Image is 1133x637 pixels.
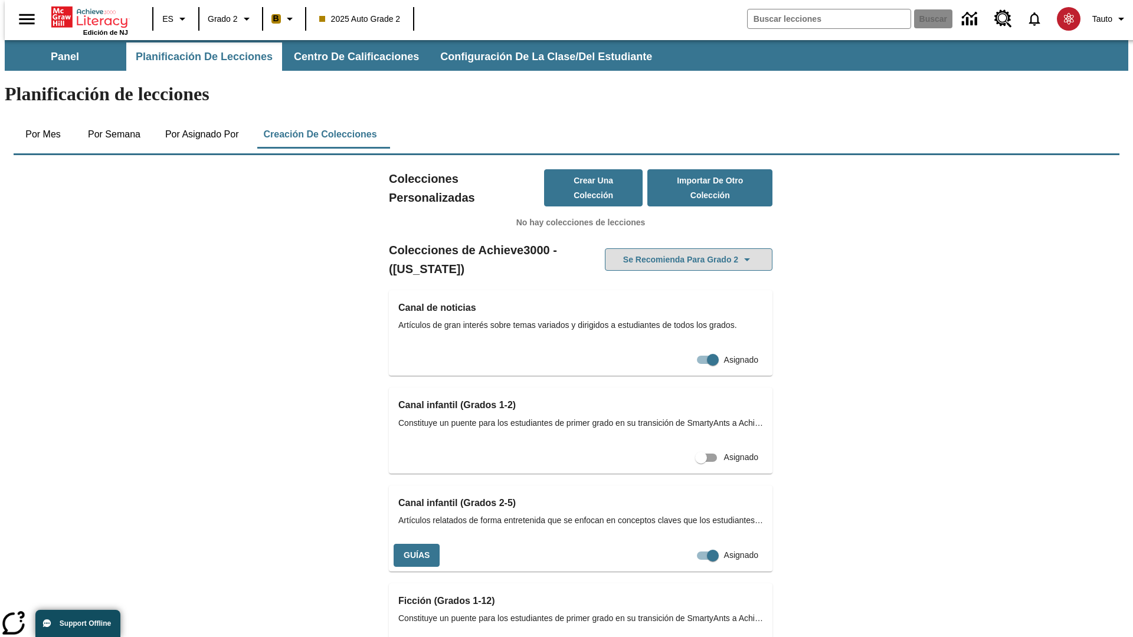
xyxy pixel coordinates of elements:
[544,169,643,206] button: Crear una colección
[394,544,440,567] button: Guías
[284,42,428,71] button: Centro de calificaciones
[319,13,401,25] span: 2025 Auto Grade 2
[1050,4,1088,34] button: Escoja un nuevo avatar
[51,50,79,64] span: Panel
[748,9,911,28] input: Buscar campo
[647,169,772,206] button: Importar de otro Colección
[5,42,663,71] div: Subbarra de navegación
[9,2,44,37] button: Abrir el menú lateral
[431,42,662,71] button: Configuración de la clase/del estudiante
[389,216,772,229] p: No hay colecciones de lecciones
[955,3,987,35] a: Centro de información
[1088,8,1133,29] button: Perfil/Configuración
[35,610,120,637] button: Support Offline
[294,50,419,64] span: Centro de calificaciones
[254,120,386,149] button: Creación de colecciones
[83,29,128,36] span: Edición de NJ
[398,319,763,331] span: Artículos de gran interés sobre temas variados y dirigidos a estudiantes de todos los grados.
[605,248,772,271] button: Se recomienda para Grado 2
[987,3,1019,35] a: Centro de recursos, Se abrirá en una pestaña nueva.
[440,50,652,64] span: Configuración de la clase/del estudiante
[389,241,581,278] h2: Colecciones de Achieve3000 - ([US_STATE])
[1019,4,1050,34] a: Notificaciones
[1092,13,1112,25] span: Tauto
[1057,7,1080,31] img: avatar image
[126,42,282,71] button: Planificación de lecciones
[724,354,758,366] span: Asignado
[398,300,763,316] h3: Canal de noticias
[267,8,302,29] button: Boost El color de la clase es anaranjado claro. Cambiar el color de la clase.
[724,549,758,562] span: Asignado
[398,593,763,609] h3: Ficción (Grados 1-12)
[724,451,758,464] span: Asignado
[398,397,763,413] h3: Canal infantil (Grados 1-2)
[5,40,1128,71] div: Subbarra de navegación
[389,169,544,207] h2: Colecciones Personalizadas
[5,83,1128,105] h1: Planificación de lecciones
[398,514,763,527] span: Artículos relatados de forma entretenida que se enfocan en conceptos claves que los estudiantes a...
[273,11,279,26] span: B
[6,42,124,71] button: Panel
[157,8,195,29] button: Lenguaje: ES, Selecciona un idioma
[208,13,238,25] span: Grado 2
[136,50,273,64] span: Planificación de lecciones
[203,8,258,29] button: Grado: Grado 2, Elige un grado
[162,13,173,25] span: ES
[78,120,150,149] button: Por semana
[14,120,73,149] button: Por mes
[398,417,763,429] span: Constituye un puente para los estudiantes de primer grado en su transición de SmartyAnts a Achiev...
[51,4,128,36] div: Portada
[156,120,248,149] button: Por asignado por
[60,619,111,628] span: Support Offline
[398,612,763,625] span: Constituye un puente para los estudiantes de primer grado en su transición de SmartyAnts a Achiev...
[398,495,763,511] h3: Canal infantil (Grados 2-5)
[51,5,128,29] a: Portada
